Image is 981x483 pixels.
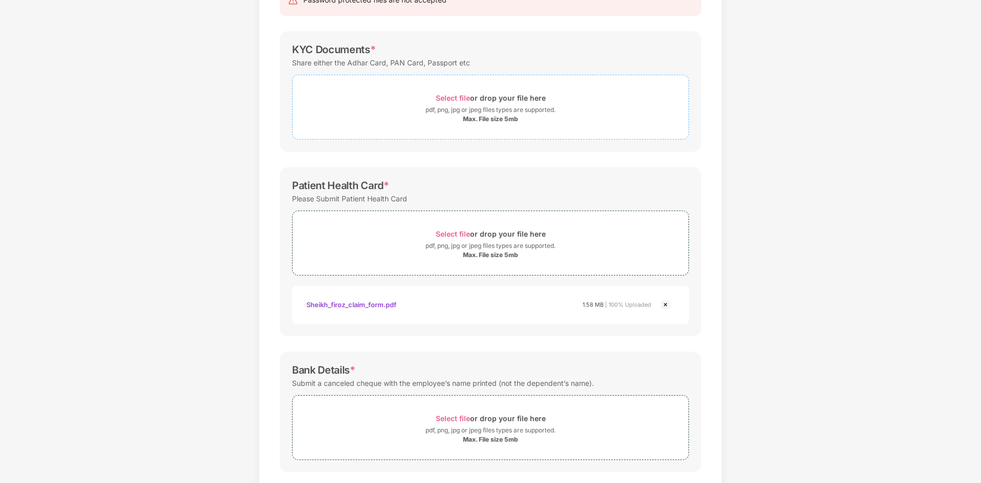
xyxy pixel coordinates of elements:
span: 1.58 MB [583,301,604,308]
div: Max. File size 5mb [463,251,518,259]
div: Please Submit Patient Health Card [292,192,407,205]
span: Select fileor drop your file herepdf, png, jpg or jpeg files types are supported.Max. File size 5mb [293,403,688,452]
div: Share either the Adhar Card, PAN Card, Passport etc [292,56,470,70]
div: or drop your file here [436,227,546,241]
span: Select fileor drop your file herepdf, png, jpg or jpeg files types are supported.Max. File size 5mb [293,219,688,267]
div: Bank Details [292,364,355,376]
span: Select file [436,414,470,423]
div: Sheikh_firoz_claim_form.pdf [306,296,396,313]
span: | 100% Uploaded [605,301,651,308]
span: Select fileor drop your file herepdf, png, jpg or jpeg files types are supported.Max. File size 5mb [293,83,688,131]
div: Max. File size 5mb [463,435,518,444]
div: or drop your file here [436,411,546,425]
img: svg+xml;base64,PHN2ZyBpZD0iQ3Jvc3MtMjR4MjQiIHhtbG5zPSJodHRwOi8vd3d3LnczLm9yZy8yMDAwL3N2ZyIgd2lkdG... [659,298,672,311]
span: Select file [436,229,470,238]
div: pdf, png, jpg or jpeg files types are supported. [426,425,555,435]
div: pdf, png, jpg or jpeg files types are supported. [426,241,555,251]
div: pdf, png, jpg or jpeg files types are supported. [426,105,555,115]
div: Submit a canceled cheque with the employee’s name printed (not the dependent’s name). [292,376,594,390]
span: Select file [436,94,470,102]
div: or drop your file here [436,91,546,105]
div: Max. File size 5mb [463,115,518,123]
div: Patient Health Card [292,179,389,192]
div: KYC Documents [292,43,376,56]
